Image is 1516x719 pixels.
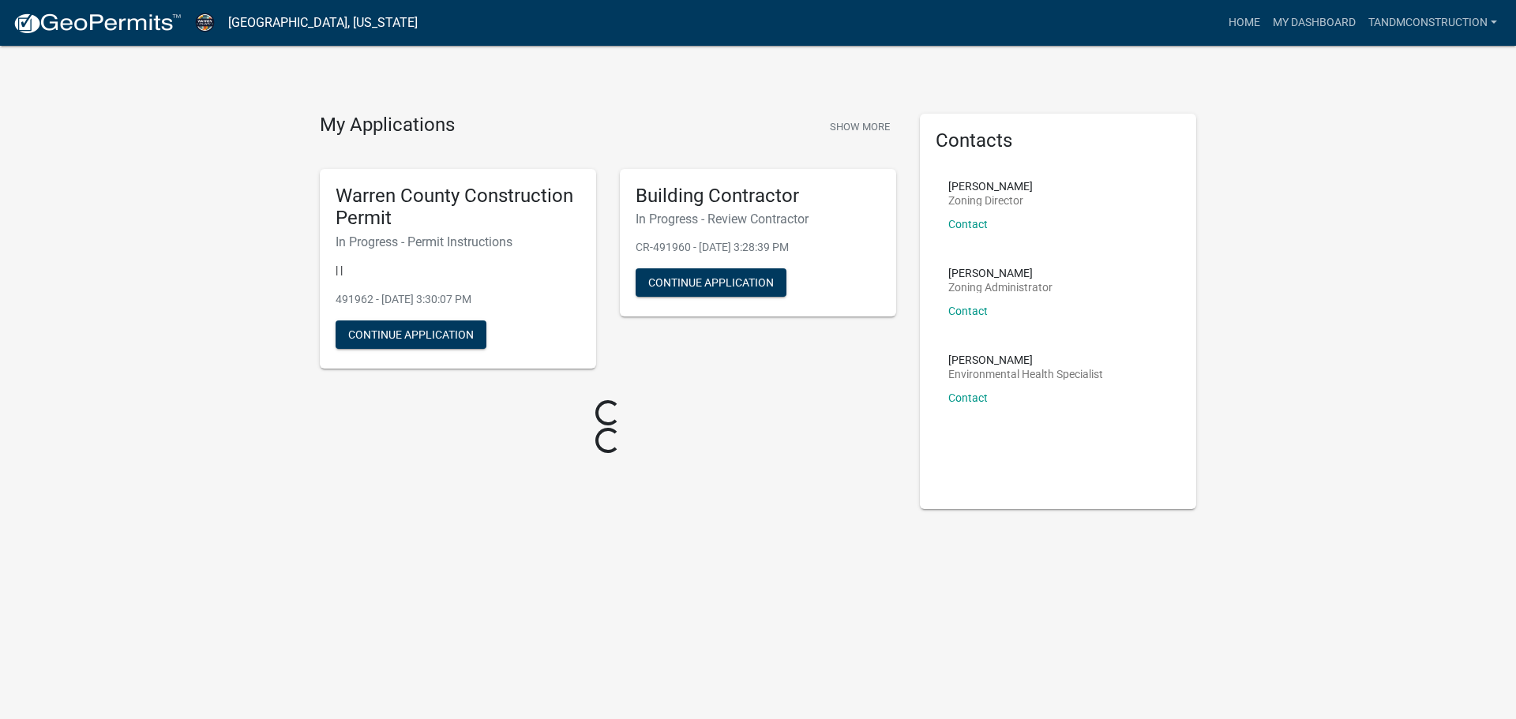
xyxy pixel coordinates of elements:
[194,12,216,33] img: Warren County, Iowa
[336,291,580,308] p: 491962 - [DATE] 3:30:07 PM
[948,282,1053,293] p: Zoning Administrator
[1266,8,1362,38] a: My Dashboard
[936,129,1180,152] h5: Contacts
[948,181,1033,192] p: [PERSON_NAME]
[948,391,988,404] a: Contact
[824,114,896,140] button: Show More
[336,185,580,230] h5: Warren County Construction Permit
[336,234,580,249] h6: In Progress - Permit Instructions
[948,218,988,230] a: Contact
[228,9,418,36] a: [GEOGRAPHIC_DATA], [US_STATE]
[1222,8,1266,38] a: Home
[636,185,880,208] h5: Building Contractor
[1362,8,1503,38] a: tandmconstruction
[948,305,988,317] a: Contact
[948,195,1033,206] p: Zoning Director
[636,268,786,297] button: Continue Application
[948,369,1103,380] p: Environmental Health Specialist
[320,114,455,137] h4: My Applications
[636,212,880,227] h6: In Progress - Review Contractor
[336,262,580,279] p: | |
[336,320,486,349] button: Continue Application
[948,354,1103,365] p: [PERSON_NAME]
[636,239,880,256] p: CR-491960 - [DATE] 3:28:39 PM
[948,268,1053,279] p: [PERSON_NAME]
